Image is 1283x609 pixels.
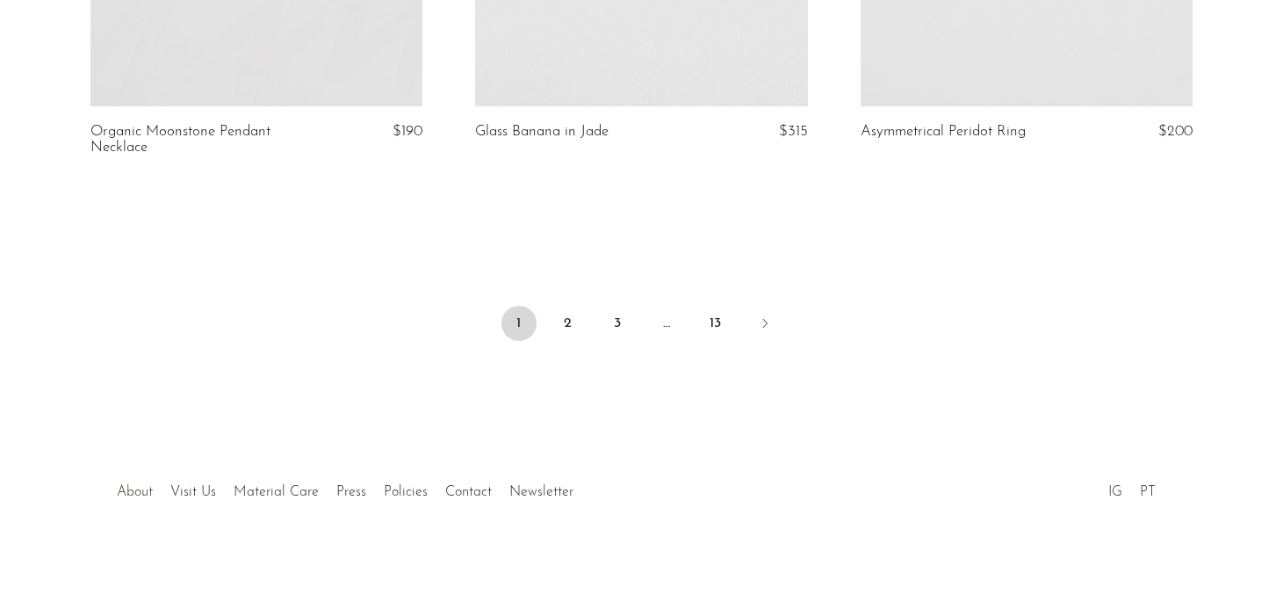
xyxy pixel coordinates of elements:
a: Asymmetrical Peridot Ring [861,124,1026,140]
a: Material Care [234,485,319,499]
a: 13 [698,306,733,341]
span: … [649,306,684,341]
a: Visit Us [170,485,216,499]
ul: Quick links [108,471,582,504]
a: Glass Banana in Jade [475,124,609,140]
ul: Social Medias [1099,471,1164,504]
a: Policies [384,485,428,499]
span: $200 [1158,124,1193,139]
span: $315 [779,124,808,139]
a: 2 [551,306,586,341]
a: Press [336,485,366,499]
span: $190 [393,124,422,139]
a: 3 [600,306,635,341]
a: IG [1108,485,1122,499]
a: Next [747,306,782,344]
a: About [117,485,153,499]
a: Organic Moonstone Pendant Necklace [90,124,313,156]
span: 1 [501,306,537,341]
a: Contact [445,485,492,499]
a: PT [1140,485,1156,499]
